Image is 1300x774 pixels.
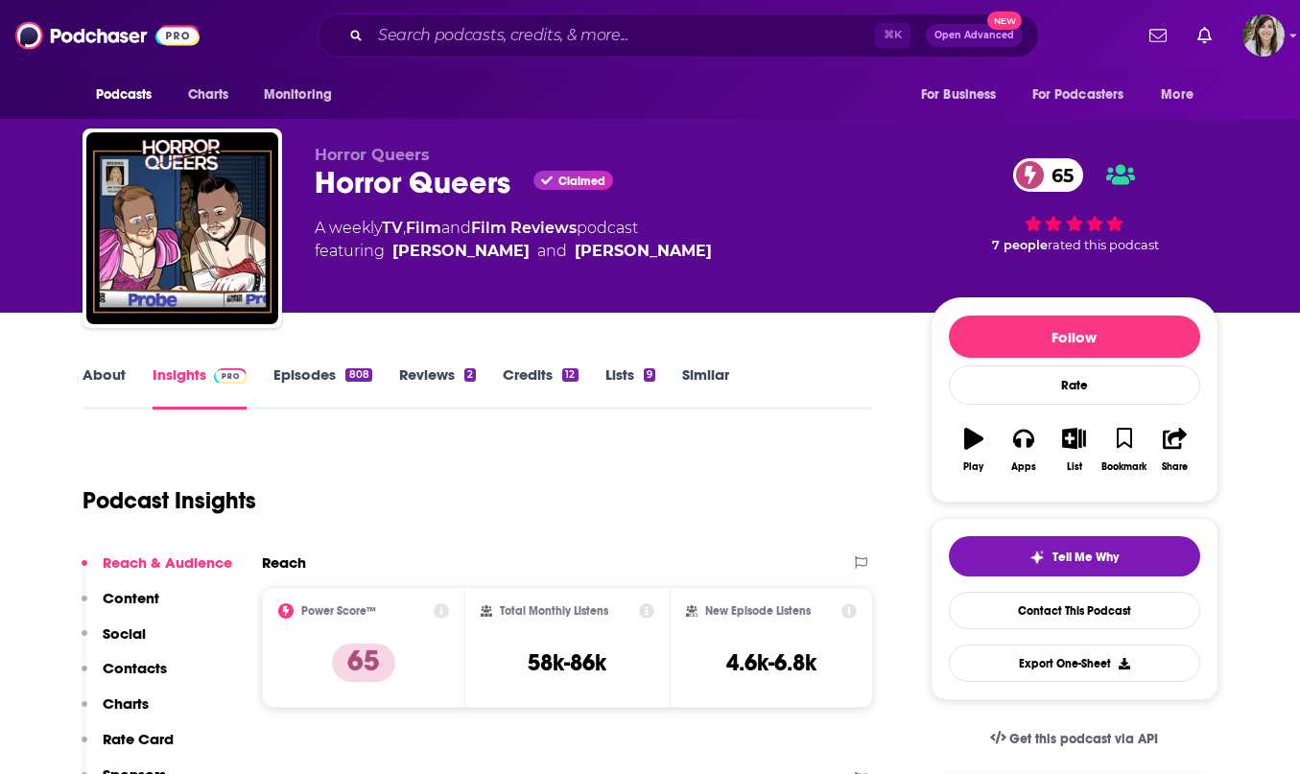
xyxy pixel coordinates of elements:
[264,82,332,108] span: Monitoring
[503,365,578,410] a: Credits12
[103,553,232,572] p: Reach & Audience
[1009,731,1158,747] span: Get this podcast via API
[1049,415,1099,484] button: List
[82,694,149,730] button: Charts
[558,176,605,186] span: Claimed
[949,536,1200,576] button: tell me why sparkleTell Me Why
[188,82,229,108] span: Charts
[471,219,577,237] a: Film Reviews
[250,77,357,113] button: open menu
[528,648,606,677] h3: 58k-86k
[214,368,248,384] img: Podchaser Pro
[1101,461,1146,473] div: Bookmark
[926,24,1023,47] button: Open AdvancedNew
[301,604,376,618] h2: Power Score™
[86,132,278,324] img: Horror Queers
[1242,14,1285,57] button: Show profile menu
[575,240,712,263] a: Joe Lipsett
[103,624,146,643] p: Social
[605,365,655,410] a: Lists9
[441,219,471,237] span: and
[1067,461,1082,473] div: List
[103,589,159,607] p: Content
[949,316,1200,358] button: Follow
[921,82,997,108] span: For Business
[682,365,729,410] a: Similar
[382,219,403,237] a: TV
[726,648,816,677] h3: 4.6k-6.8k
[262,553,306,572] h2: Reach
[1099,415,1149,484] button: Bookmark
[406,219,441,237] a: Film
[82,659,167,694] button: Contacts
[644,368,655,382] div: 9
[315,146,430,164] span: Horror Queers
[96,82,153,108] span: Podcasts
[875,23,910,48] span: ⌘ K
[1029,550,1045,565] img: tell me why sparkle
[153,365,248,410] a: InsightsPodchaser Pro
[1147,77,1217,113] button: open menu
[332,644,395,682] p: 65
[537,240,567,263] span: and
[1020,77,1152,113] button: open menu
[103,694,149,713] p: Charts
[931,146,1218,265] div: 65 7 peoplerated this podcast
[315,217,712,263] div: A weekly podcast
[999,415,1049,484] button: Apps
[500,604,608,618] h2: Total Monthly Listens
[1149,415,1199,484] button: Share
[103,730,174,748] p: Rate Card
[82,553,232,589] button: Reach & Audience
[975,715,1174,762] a: Get this podcast via API
[15,17,200,54] img: Podchaser - Follow, Share and Rate Podcasts
[83,486,256,515] h1: Podcast Insights
[464,368,476,382] div: 2
[83,77,177,113] button: open menu
[992,238,1048,252] span: 7 people
[1190,19,1219,52] a: Show notifications dropdown
[273,365,371,410] a: Episodes808
[1013,158,1083,192] a: 65
[705,604,811,618] h2: New Episode Listens
[949,645,1200,682] button: Export One-Sheet
[1052,550,1119,565] span: Tell Me Why
[318,13,1039,58] div: Search podcasts, credits, & more...
[1048,238,1159,252] span: rated this podcast
[908,77,1021,113] button: open menu
[949,592,1200,629] a: Contact This Podcast
[82,589,159,624] button: Content
[1161,82,1194,108] span: More
[949,365,1200,405] div: Rate
[963,461,983,473] div: Play
[403,219,406,237] span: ,
[1162,461,1188,473] div: Share
[83,365,126,410] a: About
[176,77,241,113] a: Charts
[399,365,476,410] a: Reviews2
[1032,82,1124,108] span: For Podcasters
[370,20,875,51] input: Search podcasts, credits, & more...
[1242,14,1285,57] span: Logged in as devinandrade
[934,31,1014,40] span: Open Advanced
[103,659,167,677] p: Contacts
[392,240,530,263] a: Trace Thurman
[345,368,371,382] div: 808
[1032,158,1083,192] span: 65
[562,368,578,382] div: 12
[1011,461,1036,473] div: Apps
[82,730,174,765] button: Rate Card
[949,415,999,484] button: Play
[82,624,146,660] button: Social
[1142,19,1174,52] a: Show notifications dropdown
[987,12,1022,30] span: New
[315,240,712,263] span: featuring
[1242,14,1285,57] img: User Profile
